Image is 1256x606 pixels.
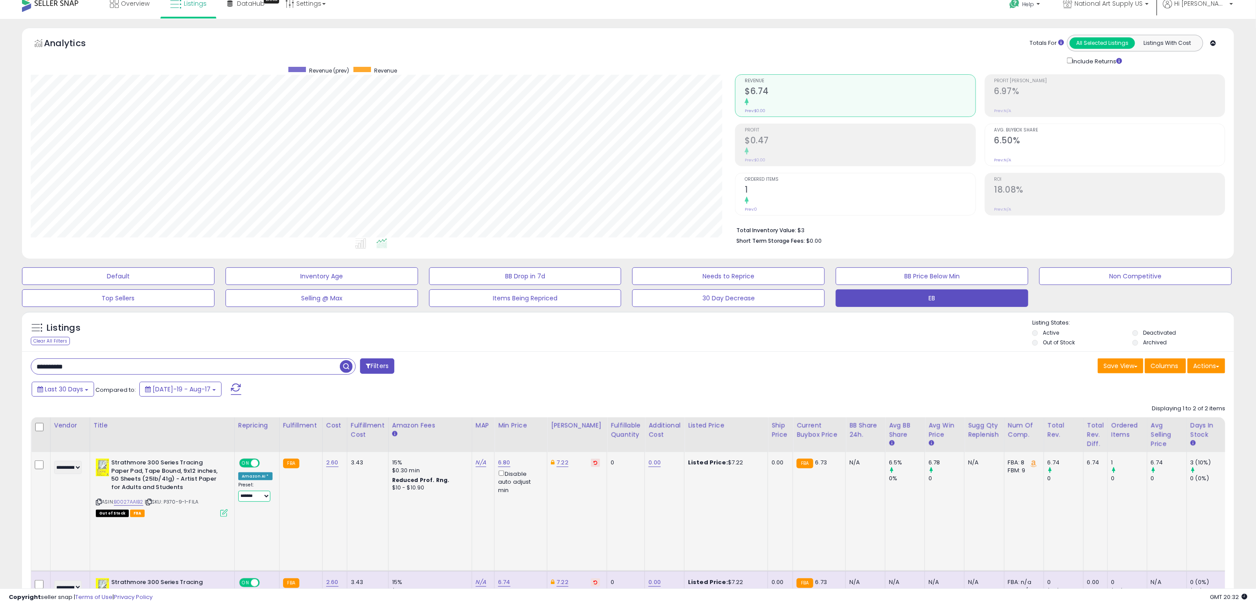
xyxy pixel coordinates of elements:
div: 0 [1111,475,1147,482]
button: Non Competitive [1039,267,1232,285]
span: $0.00 [806,237,822,245]
small: Prev: N/A [994,207,1012,212]
b: Strathmore 300 Series Tracing Paper Pad, Tape Bound, 9x12 inches, 50 Sheets (25lb/41g) - Artist P... [111,459,218,493]
span: All listings that are currently out of stock and unavailable for purchase on Amazon [96,510,129,517]
button: EB [836,289,1028,307]
small: FBA [283,578,299,588]
a: 0.00 [648,458,661,467]
span: Revenue [374,67,397,74]
button: Default [22,267,215,285]
small: Prev: N/A [994,157,1012,163]
p: Listing States: [1032,319,1234,327]
div: 3.43 [351,459,382,467]
button: [DATE]-19 - Aug-17 [139,382,222,397]
div: 6.74 [1151,459,1187,467]
button: Last 30 Days [32,382,94,397]
div: FBA: n/a [1008,578,1037,586]
div: N/A [1151,578,1180,586]
label: Deactivated [1143,329,1176,336]
button: Save View [1098,358,1143,373]
span: Ordered Items [745,177,975,182]
h2: 6.97% [994,86,1225,98]
h2: 18.08% [994,185,1225,197]
div: 15% [392,459,465,467]
div: 0 [1151,475,1187,482]
div: Avg Win Price [928,421,961,439]
div: Min Price [498,421,543,430]
div: Sugg Qty Replenish [968,421,1001,439]
span: Profit [745,128,975,133]
span: ON [240,460,251,467]
div: N/A [968,578,998,586]
div: Current Buybox Price [797,421,842,439]
strong: Copyright [9,593,41,601]
a: 0.00 [648,578,661,587]
div: N/A [849,578,878,586]
div: Fulfillment Cost [351,421,385,439]
h5: Analytics [44,37,103,51]
small: Prev: N/A [994,108,1012,113]
small: Prev: $0.00 [745,157,765,163]
div: FBA: 8 [1008,459,1037,467]
div: N/A [928,578,957,586]
div: $7.22 [688,459,761,467]
div: Vendor [54,421,86,430]
div: N/A [968,459,998,467]
div: 0.00 [772,459,786,467]
button: 30 Day Decrease [632,289,825,307]
span: | SKU: P370-9-1-FILA [145,498,198,505]
span: Revenue [745,79,975,84]
a: N/A [476,458,486,467]
div: 6.78 [928,459,964,467]
span: Last 30 Days [45,385,83,394]
a: B0027AAIB2 [114,498,143,506]
div: Total Rev. Diff. [1087,421,1104,449]
h2: 6.50% [994,135,1225,147]
div: 3.43 [351,578,382,586]
li: $3 [736,224,1219,235]
div: N/A [849,459,878,467]
b: Listed Price: [688,578,728,586]
div: 0 [1048,578,1083,586]
div: 0 (0%) [1190,578,1226,586]
div: 0.00 [772,578,786,586]
div: Fulfillment [283,421,319,430]
div: Avg BB Share [889,421,921,439]
div: Title [94,421,231,430]
span: Help [1022,0,1034,8]
span: ROI [994,177,1225,182]
div: seller snap | | [9,593,153,602]
div: Clear All Filters [31,337,70,345]
span: 6.73 [815,578,827,586]
span: Revenue (prev) [309,67,349,74]
button: All Selected Listings [1070,37,1135,49]
div: 1 [1111,459,1147,467]
span: Avg. Buybox Share [994,128,1225,133]
button: Filters [360,358,394,374]
span: Profit [PERSON_NAME] [994,79,1225,84]
div: 0 [611,578,638,586]
button: Actions [1187,358,1225,373]
label: Active [1043,329,1059,336]
b: Reduced Prof. Rng. [392,476,450,484]
div: Displaying 1 to 2 of 2 items [1152,405,1225,413]
span: Columns [1150,361,1178,370]
small: Amazon Fees. [392,430,397,438]
b: Short Term Storage Fees: [736,237,805,245]
div: 0 [1048,475,1083,482]
button: BB Price Below Min [836,267,1028,285]
button: Selling @ Max [226,289,418,307]
img: 51Leen68cWL._SL40_.jpg [96,578,109,596]
div: ASIN: [96,459,228,516]
button: Items Being Repriced [429,289,622,307]
div: 6.5% [889,459,925,467]
th: Please note that this number is a calculation based on your required days of coverage and your ve... [965,417,1005,452]
b: Total Inventory Value: [736,226,796,234]
h2: 1 [745,185,975,197]
div: Amazon Fees [392,421,468,430]
small: FBA [797,459,813,468]
div: [PERSON_NAME] [551,421,603,430]
small: Avg BB Share. [889,439,894,447]
a: 2.60 [326,578,339,587]
div: Ship Price [772,421,789,439]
